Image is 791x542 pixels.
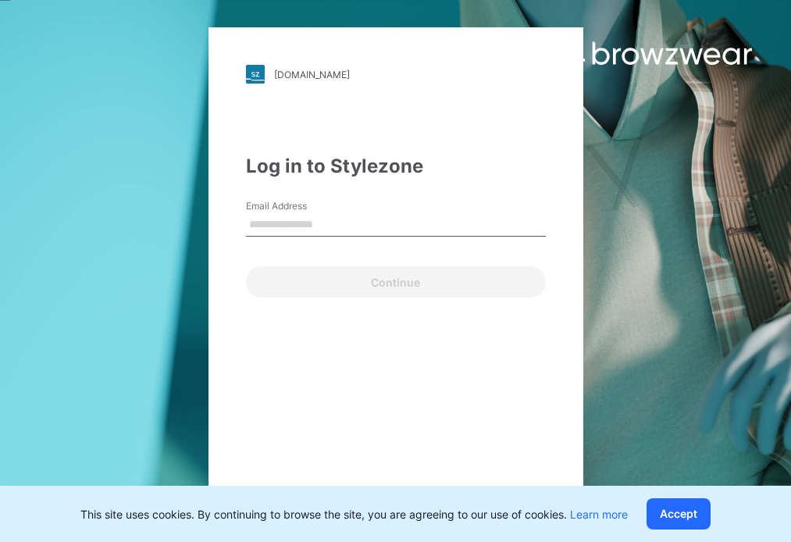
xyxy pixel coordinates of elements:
div: Log in to Stylezone [246,152,546,180]
a: [DOMAIN_NAME] [246,65,546,84]
label: Email Address [246,199,355,213]
div: [DOMAIN_NAME] [274,69,350,80]
a: Learn more [570,508,628,521]
img: stylezone-logo.562084cfcfab977791bfbf7441f1a819.svg [246,65,265,84]
button: Accept [647,498,711,530]
img: browzwear-logo.e42bd6dac1945053ebaf764b6aa21510.svg [557,39,752,67]
p: This site uses cookies. By continuing to browse the site, you are agreeing to our use of cookies. [80,506,628,522]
